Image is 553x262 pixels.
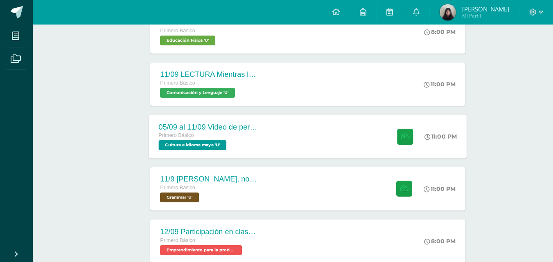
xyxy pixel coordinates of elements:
span: Cultura e idioma maya 'U' [159,140,227,150]
span: Mi Perfil [462,12,509,19]
img: b98dcfdf1e9a445b6df2d552ad5736ea.png [440,4,456,20]
div: 11:00 PM [424,81,456,88]
span: Primero Básico [160,28,195,34]
span: Primero Básico [160,80,195,86]
span: Primero Básico [160,237,195,243]
div: 11:00 PM [424,185,456,193]
span: [PERSON_NAME] [462,5,509,13]
span: Emprendimiento para la productividad 'U' [160,245,242,255]
div: 8:00 PM [424,237,456,245]
div: 11/9 [PERSON_NAME], notetaking and commands review , escape room note in the notebook [160,175,258,184]
span: Grammar 'U' [160,193,199,202]
div: 05/09 al 11/09 Video de personaje destacado de [GEOGRAPHIC_DATA]. [159,123,258,131]
span: Comunicación y Lenguaje 'U' [160,88,235,98]
div: 11:00 PM [425,133,457,140]
span: Primero Básico [159,132,194,138]
span: Primero Básico [160,185,195,190]
span: Educación Física 'U' [160,36,215,45]
div: 11/09 LECTURA Mientras leemos El laboratorio secreto págs. 16-17 [160,70,258,79]
div: 12/09 Participación en clase 🙋‍♂️🙋‍♀️ [160,227,258,236]
div: 8:00 PM [424,28,456,36]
